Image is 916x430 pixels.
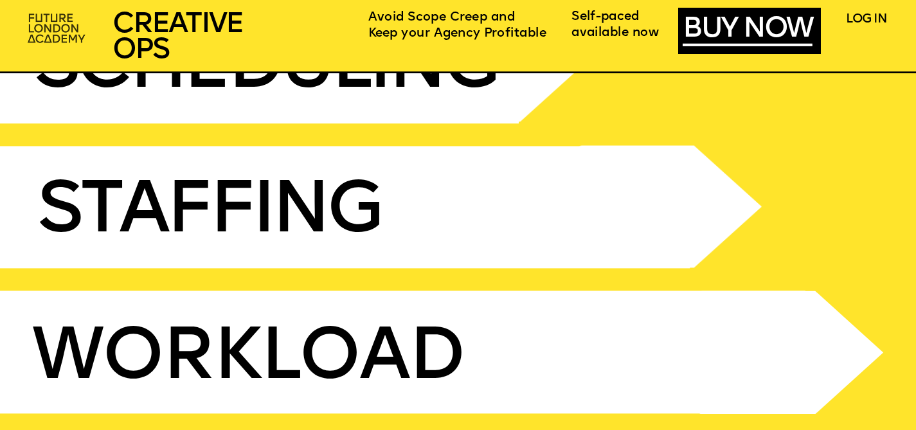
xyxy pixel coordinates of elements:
span: available now [571,27,659,39]
img: upload-ef6a8e7d-5673-4133-a9f5-33e0a114202d.png [575,145,763,269]
span: CREATIVE OPS [112,11,242,66]
span: Keep your Agency Profitable [368,28,546,39]
span: Self-paced [571,11,640,22]
span: WORKLOAD [32,324,464,397]
img: svg+xml;base64,PHN2ZyB4bWxuczp4PSJodHRwOi8vbnMuYWRvYmUuY29tL0V4dGVuc2liaWxpdHkvMS4wLyIgeG1sbnM6aT... [696,291,884,414]
a: LOG IN [846,13,886,25]
img: upload-2f72e7a8-3806-41e8-b55b-d754ac055a4a.png [22,8,93,50]
a: BUY NOW [683,15,812,47]
span: SCHEDULING [34,32,498,105]
span: Avoid Scope Creep and [368,12,515,23]
span: STAFFING [37,177,381,250]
